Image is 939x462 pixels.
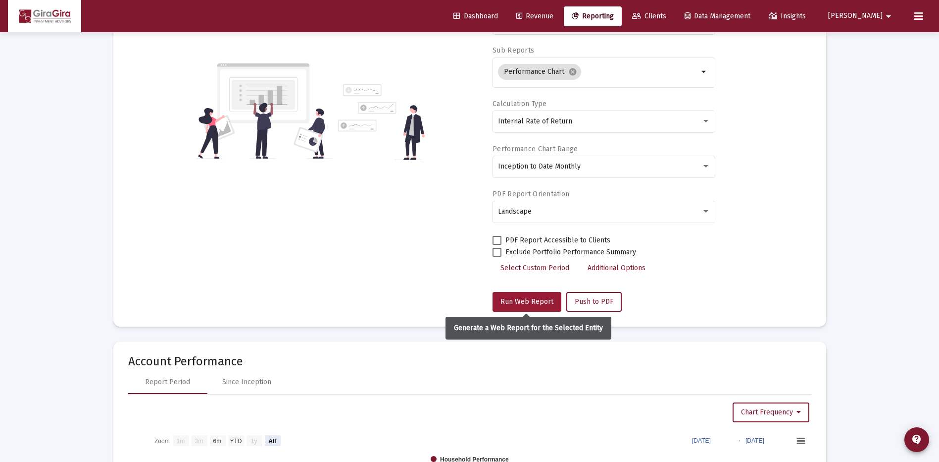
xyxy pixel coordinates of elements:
a: Reporting [564,6,622,26]
a: Insights [761,6,814,26]
text: YTD [230,437,242,444]
label: Calculation Type [493,100,546,108]
span: Additional Options [588,264,645,272]
span: Dashboard [453,12,498,20]
span: Exclude Portfolio Performance Summary [505,246,636,258]
span: Landscape [498,207,532,216]
a: Data Management [677,6,758,26]
span: Inception to Date Monthly [498,162,581,171]
text: 1y [250,437,257,444]
label: Performance Chart Range [493,145,578,153]
span: Insights [769,12,806,20]
text: 3m [195,437,203,444]
span: Internal Rate of Return [498,117,572,125]
a: Revenue [508,6,561,26]
img: Dashboard [15,6,74,26]
img: reporting [196,62,332,160]
label: Sub Reports [493,46,534,55]
a: Clients [624,6,674,26]
a: Dashboard [445,6,506,26]
text: [DATE] [692,437,711,444]
mat-icon: contact_support [911,434,923,446]
text: All [268,437,276,444]
button: Push to PDF [566,292,622,312]
span: Run Web Report [500,297,553,306]
text: Zoom [154,437,170,444]
mat-icon: arrow_drop_down [698,66,710,78]
div: Report Period [145,377,190,387]
button: Run Web Report [493,292,561,312]
text: 6m [213,437,221,444]
label: PDF Report Orientation [493,190,569,198]
span: [PERSON_NAME] [828,12,883,20]
text: 1m [176,437,185,444]
span: Revenue [516,12,553,20]
mat-icon: cancel [568,67,577,76]
mat-card-title: Account Performance [128,356,811,366]
button: [PERSON_NAME] [816,6,906,26]
span: Data Management [685,12,750,20]
button: Chart Frequency [733,403,809,422]
mat-chip: Performance Chart [498,64,581,80]
text: → [736,437,741,444]
span: Clients [632,12,666,20]
span: PDF Report Accessible to Clients [505,234,610,246]
span: Push to PDF [575,297,613,306]
span: Reporting [572,12,614,20]
mat-chip-list: Selection [498,62,698,82]
text: [DATE] [745,437,764,444]
img: reporting-alt [338,84,425,160]
span: Select Custom Period [500,264,569,272]
mat-icon: arrow_drop_down [883,6,894,26]
span: Chart Frequency [741,408,801,416]
div: Since Inception [222,377,271,387]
